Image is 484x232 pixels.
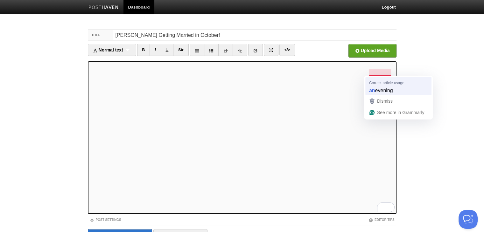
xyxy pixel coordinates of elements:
[368,218,395,222] a: Editor Tips
[161,44,174,56] a: U
[137,44,150,56] a: B
[90,218,121,222] a: Post Settings
[150,44,161,56] a: I
[178,48,184,52] del: Str
[93,47,123,52] span: Normal text
[173,44,189,56] a: Str
[88,30,114,40] label: Title
[88,5,119,10] img: Posthaven-bar
[279,44,295,56] a: </>
[459,210,478,229] iframe: Help Scout Beacon - Open
[269,48,273,52] img: pagebreak-icon.png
